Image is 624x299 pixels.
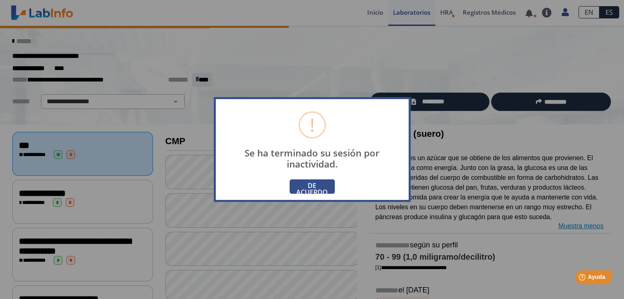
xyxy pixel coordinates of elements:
iframe: Lanzador de widgets de ayuda [551,267,615,290]
font: DE ACUERDO [296,181,328,197]
font: Se ha terminado su sesión por inactividad. [245,147,379,170]
button: DE ACUERDO [290,179,335,194]
font: ! [310,112,315,137]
